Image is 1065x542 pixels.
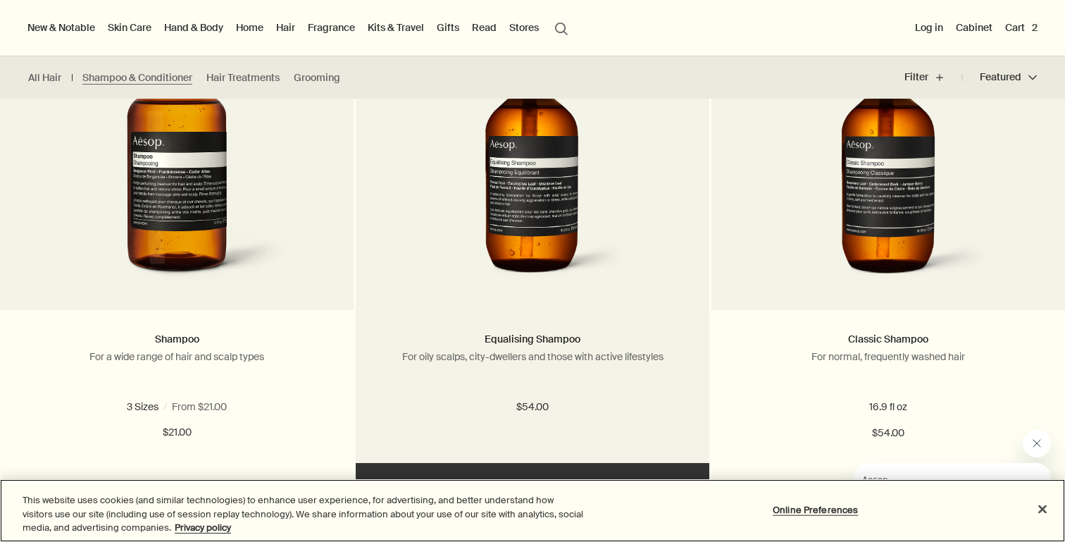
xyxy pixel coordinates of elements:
[711,28,1065,310] a: Classic Shampoo with pump
[377,350,688,363] p: For oily scalps, city-dwellers and those with active lifestyles
[105,18,154,37] a: Skin Care
[953,18,995,37] a: Cabinet
[783,28,994,289] img: Classic Shampoo with pump
[854,463,1051,528] iframe: Message from Aesop
[1023,429,1051,457] iframe: Close message from Aesop
[147,400,192,413] span: 16.9 fl oz
[21,350,332,363] p: For a wide range of hair and scalp types
[771,495,859,524] button: Online Preferences, Opens the preference center dialog
[155,333,199,345] a: Shampoo
[434,18,462,37] a: Gifts
[175,522,231,534] a: More information about your privacy, opens in a new tab
[82,71,192,85] a: Shampoo & Conditioner
[428,28,638,289] img: Equalising Shampoo with pump
[80,400,120,413] span: 3.3 fl oz
[28,71,61,85] a: All Hair
[356,28,709,310] a: Equalising Shampoo with pump
[218,400,284,413] span: 16.9 fl oz refill
[163,424,192,441] span: $21.00
[912,18,946,37] button: Log in
[273,18,298,37] a: Hair
[8,30,177,69] span: Our consultants are available now to offer personalised product advice.
[506,18,542,37] button: Stores
[23,493,586,535] div: This website uses cookies (and similar technologies) to enhance user experience, for advertising,...
[206,71,280,85] a: Hair Treatments
[25,18,98,37] button: New & Notable
[872,425,904,442] span: $54.00
[549,14,574,41] button: Open search
[469,18,499,37] a: Read
[516,399,549,416] span: $54.00
[305,18,358,37] a: Fragrance
[733,350,1044,363] p: For normal, frequently washed hair
[820,429,1051,528] div: Aesop says "Our consultants are available now to offer personalised product advice.". Open messag...
[356,463,709,505] button: Add to your cart - $54.00
[63,28,289,289] img: shampoo in small, amber bottle with a black cap
[485,333,580,345] a: Equalising Shampoo
[1002,18,1040,37] button: Cart2
[294,71,340,85] a: Grooming
[904,61,962,94] button: Filter
[1027,493,1058,524] button: Close
[848,333,928,345] a: Classic Shampoo
[233,18,266,37] a: Home
[161,18,226,37] a: Hand & Body
[962,61,1037,94] button: Featured
[365,18,427,37] a: Kits & Travel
